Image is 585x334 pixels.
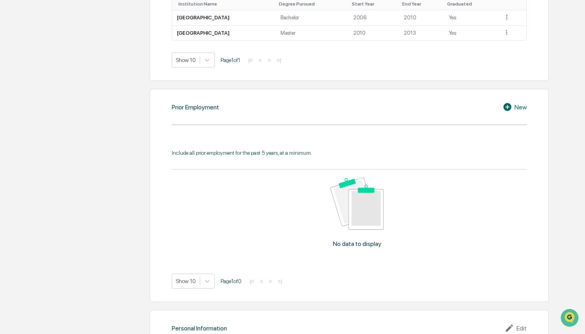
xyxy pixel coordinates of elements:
td: 2013 [399,26,444,41]
td: 2010 [349,26,399,41]
td: [GEOGRAPHIC_DATA] [172,26,276,41]
td: 2006 [349,10,399,26]
span: Data Lookup [16,114,50,122]
div: Toggle SortBy [402,1,440,7]
div: 🔎 [8,115,14,122]
span: Preclearance [16,99,51,107]
td: Yes [444,10,498,26]
img: 1746055101610-c473b297-6a78-478c-a979-82029cc54cd1 [8,60,22,75]
div: Toggle SortBy [279,1,345,7]
button: > [267,278,275,285]
span: Page 1 of 1 [221,57,240,63]
p: How can we help? [8,17,143,29]
button: > [266,57,273,64]
div: 🖐️ [8,100,14,107]
p: No data to display [333,240,381,248]
a: 🔎Data Lookup [5,111,53,126]
a: 🗄️Attestations [54,96,101,111]
button: < [258,278,266,285]
div: Toggle SortBy [352,1,396,7]
div: Personal Information [172,325,227,332]
div: Toggle SortBy [447,1,495,7]
button: >| [274,57,283,64]
a: 🖐️Preclearance [5,96,54,111]
div: Edit [505,323,527,333]
a: Powered byPylon [56,133,95,140]
div: Prior Employment [172,103,219,111]
button: |< [246,57,255,64]
div: Include all prior employment for the past 5 years, at a minimum. [172,150,527,156]
div: 🗄️ [57,100,63,107]
span: Page 1 of 0 [221,278,241,284]
button: |< [247,278,256,285]
td: 2010 [399,10,444,26]
div: We're available if you need us! [27,68,100,75]
div: Toggle SortBy [505,1,523,7]
td: [GEOGRAPHIC_DATA] [172,10,276,26]
div: New [503,102,527,112]
div: Start new chat [27,60,129,68]
td: Master [276,26,349,41]
iframe: Open customer support [560,308,581,329]
div: Toggle SortBy [178,1,273,7]
td: Yes [444,26,498,41]
td: Bachelor [276,10,349,26]
button: < [256,57,264,64]
span: Pylon [78,134,95,140]
button: Start new chat [134,63,143,72]
img: No data [331,178,384,230]
span: Attestations [65,99,98,107]
button: >| [275,278,284,285]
